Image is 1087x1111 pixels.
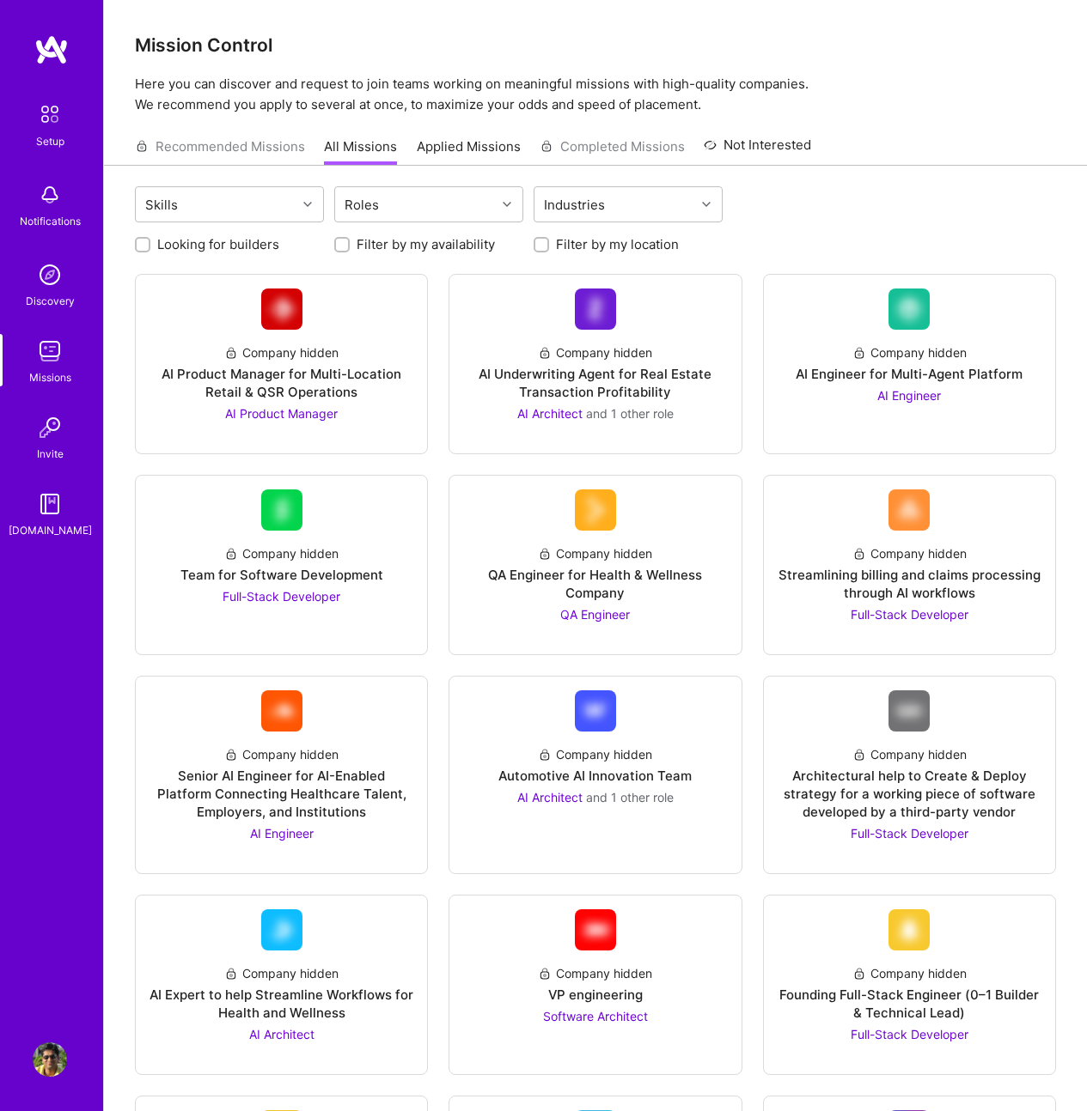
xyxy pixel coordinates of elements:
img: guide book [33,487,67,521]
label: Filter by my availability [357,235,495,253]
a: Company LogoCompany hiddenAI Engineer for Multi-Agent PlatformAI Engineer [778,288,1041,440]
div: Company hidden [852,544,967,562]
div: Roles [340,192,383,217]
div: Notifications [20,212,81,230]
div: Invite [37,445,64,463]
a: Company LogoCompany hiddenArchitectural help to Create & Deploy strategy for a working piece of s... [778,690,1041,859]
a: Company LogoCompany hiddenTeam for Software DevelopmentFull-Stack Developer [150,489,413,640]
div: Team for Software Development [180,566,383,584]
span: AI Product Manager [225,406,338,421]
a: Company LogoCompany hiddenStreamlining billing and claims processing through AI workflowsFull-Sta... [778,489,1041,640]
a: Company LogoCompany hiddenAI Underwriting Agent for Real Estate Transaction ProfitabilityAI Archi... [463,288,727,440]
img: Company Logo [575,690,616,732]
span: QA Engineer [560,607,630,622]
img: Company Logo [889,690,930,732]
label: Filter by my location [556,235,679,253]
div: Company hidden [224,343,339,361]
span: and 1 other role [586,790,674,804]
span: AI Architect [517,406,583,421]
a: Applied Missions [417,137,521,166]
i: icon Chevron [303,200,312,209]
span: AI Engineer [877,388,941,403]
img: Invite [33,410,67,445]
img: Company Logo [261,690,302,732]
img: Company Logo [261,909,302,950]
div: [DOMAIN_NAME] [9,521,92,539]
div: Company hidden [852,343,967,361]
div: Streamlining billing and claims processing through AI workflows [778,566,1041,602]
div: AI Underwriting Agent for Real Estate Transaction Profitability [463,365,727,401]
a: Company LogoCompany hiddenVP engineeringSoftware Architect [463,909,727,1060]
img: Company Logo [261,288,302,330]
div: Company hidden [224,964,339,982]
div: AI Product Manager for Multi-Location Retail & QSR Operations [150,365,413,401]
a: Not Interested [704,135,811,166]
img: User Avatar [33,1042,67,1077]
a: Company LogoCompany hiddenSenior AI Engineer for AI-Enabled Platform Connecting Healthcare Talent... [150,690,413,859]
span: AI Architect [517,790,583,804]
span: and 1 other role [586,406,674,421]
img: Company Logo [575,489,616,531]
div: Company hidden [224,745,339,763]
i: icon Chevron [702,200,711,209]
div: AI Engineer for Multi-Agent Platform [796,365,1023,383]
img: teamwork [33,334,67,368]
img: Company Logo [889,489,930,531]
div: AI Expert to help Streamline Workflows for Health and Wellness [150,986,413,1022]
a: Company LogoCompany hiddenFounding Full-Stack Engineer (0–1 Builder & Technical Lead)Full-Stack D... [778,909,1041,1060]
div: Automotive AI Innovation Team [498,767,692,785]
div: Company hidden [538,343,652,361]
img: Company Logo [575,909,616,950]
span: Full-Stack Developer [851,1027,968,1041]
span: AI Engineer [250,826,314,841]
div: Setup [36,132,64,150]
div: VP engineering [548,986,643,1004]
a: Company LogoCompany hiddenAI Product Manager for Multi-Location Retail & QSR OperationsAI Product... [150,288,413,440]
img: logo [34,34,69,65]
a: All Missions [324,137,397,166]
div: Architectural help to Create & Deploy strategy for a working piece of software developed by a thi... [778,767,1041,821]
img: Company Logo [889,288,930,330]
span: Software Architect [543,1009,648,1023]
div: QA Engineer for Health & Wellness Company [463,566,727,602]
span: Full-Stack Developer [851,607,968,622]
div: Company hidden [852,964,967,982]
span: Full-Stack Developer [223,589,340,604]
div: Company hidden [852,745,967,763]
div: Company hidden [538,745,652,763]
span: Full-Stack Developer [851,826,968,841]
img: Company Logo [575,288,616,330]
div: Industries [540,192,609,217]
label: Looking for builders [157,235,279,253]
span: AI Architect [249,1027,314,1041]
div: Senior AI Engineer for AI-Enabled Platform Connecting Healthcare Talent, Employers, and Institutions [150,767,413,821]
h3: Mission Control [135,34,1056,56]
img: setup [32,96,68,132]
div: Company hidden [224,544,339,562]
div: Company hidden [538,964,652,982]
div: Discovery [26,292,75,310]
i: icon Chevron [503,200,511,209]
img: Company Logo [889,909,930,950]
div: Skills [141,192,182,217]
img: Company Logo [261,489,302,531]
p: Here you can discover and request to join teams working on meaningful missions with high-quality ... [135,74,1056,115]
div: Missions [29,368,71,386]
img: bell [33,178,67,212]
img: discovery [33,258,67,292]
a: User Avatar [28,1042,71,1077]
div: Company hidden [538,544,652,562]
a: Company LogoCompany hiddenAI Expert to help Streamline Workflows for Health and WellnessAI Architect [150,909,413,1060]
a: Company LogoCompany hiddenAutomotive AI Innovation TeamAI Architect and 1 other role [463,690,727,859]
a: Company LogoCompany hiddenQA Engineer for Health & Wellness CompanyQA Engineer [463,489,727,640]
div: Founding Full-Stack Engineer (0–1 Builder & Technical Lead) [778,986,1041,1022]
